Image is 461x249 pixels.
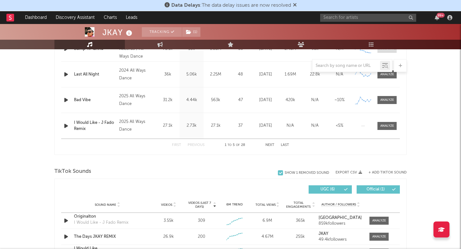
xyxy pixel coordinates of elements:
div: 27.1k [205,123,226,129]
div: 420k [279,97,301,103]
a: JKAY [319,232,363,236]
div: 27.1k [157,123,178,129]
div: 563k [205,97,226,103]
a: Discovery Assistant [51,11,99,24]
span: Videos (last 7 days) [187,201,213,209]
span: TikTok Sounds [54,168,91,175]
button: 99+ [435,15,439,20]
a: Dashboard [20,11,51,24]
button: First [172,143,181,147]
span: Videos [161,203,172,207]
div: 2.73k [181,123,202,129]
a: Originalton [74,213,141,220]
div: 22.8k [304,71,326,78]
div: N/A [304,123,326,129]
span: Total Engagements [286,201,311,209]
button: + Add TikTok Sound [368,171,407,174]
div: 1 5 28 [217,141,253,149]
span: Dismiss [293,3,297,8]
div: 6M Trend [220,202,249,207]
button: Tracking [142,27,182,37]
span: Data Delays [171,3,200,8]
div: N/A [304,97,326,103]
div: 2.25M [205,71,226,78]
button: Export CSV [336,171,362,174]
button: UGC(6) [309,185,352,194]
div: I Would Like - J Fado Remix [74,220,128,226]
div: 309 [198,218,205,224]
div: [DATE] [255,97,276,103]
div: 2024 All Ways Dance [119,67,154,82]
div: N/A [329,71,350,78]
div: 99 + [437,13,445,18]
div: 859k followers [319,221,363,226]
div: 365k [286,218,315,224]
div: N/A [279,123,301,129]
div: Show 1 Removed Sound [285,171,329,175]
div: 36k [157,71,178,78]
span: Total Views [255,203,276,207]
div: 200 [198,234,205,240]
div: ~ 10 % [329,97,350,103]
div: [DATE] [255,71,276,78]
span: of [236,144,240,147]
div: 49.4k followers [319,237,363,242]
a: Bad Vibe [74,97,116,103]
button: Last [281,143,289,147]
a: Leads [121,11,142,24]
div: 1.69M [279,71,301,78]
button: (1) [182,27,200,37]
a: Charts [99,11,121,24]
div: 47 [229,97,252,103]
span: ( 1 ) [182,27,201,37]
button: Next [265,143,274,147]
a: The Days JKAY REMIX [74,234,141,240]
div: 31.2k [157,97,178,103]
div: <5% [329,123,350,129]
div: [DATE] [255,123,276,129]
div: 2025 All Ways Dance [119,92,154,108]
a: Last All Night [74,71,116,78]
span: UGC ( 6 ) [313,188,342,191]
span: Sound Name [95,203,116,207]
div: 4.67M [253,234,282,240]
div: 5.06k [181,71,202,78]
span: Official ( 1 ) [361,188,390,191]
div: 6.9M [253,218,282,224]
span: Author / Followers [321,203,356,207]
div: 4.44k [181,97,202,103]
span: : The data delay issues are now resolved [171,3,291,8]
button: + Add TikTok Sound [362,171,407,174]
div: 3.55k [154,218,183,224]
span: to [228,144,231,147]
strong: JKAY [319,232,328,236]
div: 2025 All Ways Dance [119,118,154,133]
div: 37 [229,123,252,129]
input: Search for artists [320,14,416,22]
button: Previous [188,143,205,147]
div: 255k [286,234,315,240]
div: JKAY [102,27,134,38]
strong: [GEOGRAPHIC_DATA] [319,216,362,220]
a: [GEOGRAPHIC_DATA] [319,216,363,220]
div: 48 [229,71,252,78]
input: Search by song name or URL [312,63,380,68]
button: Official(1) [357,185,400,194]
a: I Would Like - J Fado Remix [74,120,116,132]
div: 26.9k [154,234,183,240]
